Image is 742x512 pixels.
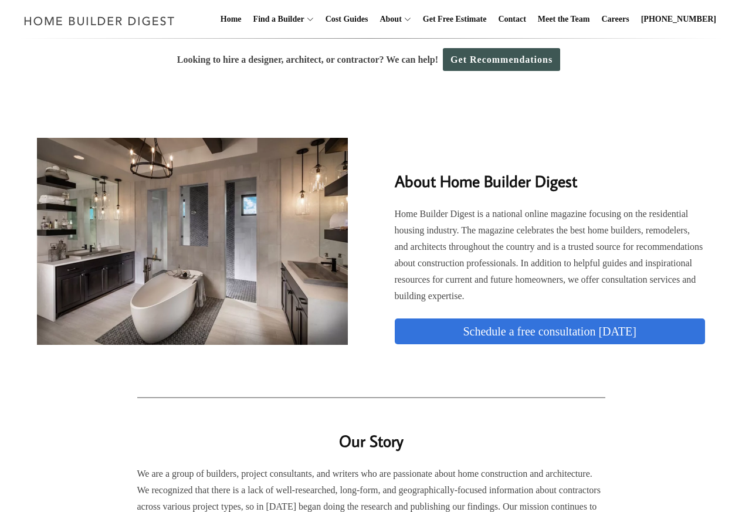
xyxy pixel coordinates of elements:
a: Contact [493,1,530,38]
a: Find a Builder [249,1,304,38]
h2: About Home Builder Digest [395,152,705,193]
a: Home [216,1,246,38]
a: Cost Guides [321,1,373,38]
a: Careers [597,1,634,38]
a: Get Recommendations [443,48,560,71]
p: Home Builder Digest is a national online magazine focusing on the residential housing industry. T... [395,206,705,304]
a: About [375,1,401,38]
h2: Our Story [137,412,605,453]
a: Schedule a free consultation [DATE] [395,318,705,344]
a: [PHONE_NUMBER] [636,1,721,38]
a: Meet the Team [533,1,595,38]
a: Get Free Estimate [418,1,492,38]
img: Home Builder Digest [19,9,180,32]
